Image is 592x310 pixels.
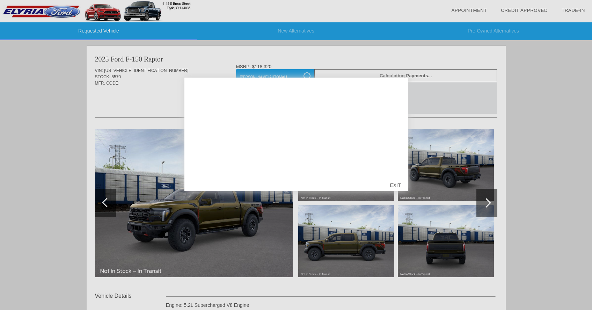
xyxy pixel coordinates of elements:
div: Hi [PERSON_NAME], We're proud to provide you with this quote for a new 2025 Ford F-150. What a gr... [191,85,401,175]
a: Appointment [451,8,487,13]
a: Credit Approved [501,8,548,13]
div: EXIT [383,175,408,196]
iframe: YouTube video player [191,85,387,195]
a: Trade-In [562,8,585,13]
